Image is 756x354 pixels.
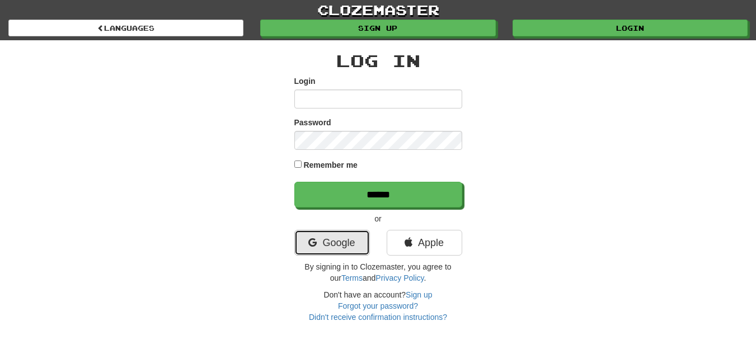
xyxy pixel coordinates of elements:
[294,117,331,128] label: Password
[338,301,418,310] a: Forgot your password?
[294,75,316,87] label: Login
[375,273,424,282] a: Privacy Policy
[294,289,462,323] div: Don't have an account?
[303,159,358,171] label: Remember me
[294,230,370,256] a: Google
[260,20,495,36] a: Sign up
[341,273,363,282] a: Terms
[294,51,462,70] h2: Log In
[406,290,432,299] a: Sign up
[294,261,462,284] p: By signing in to Clozemaster, you agree to our and .
[294,213,462,224] p: or
[309,313,447,322] a: Didn't receive confirmation instructions?
[387,230,462,256] a: Apple
[8,20,243,36] a: Languages
[513,20,748,36] a: Login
